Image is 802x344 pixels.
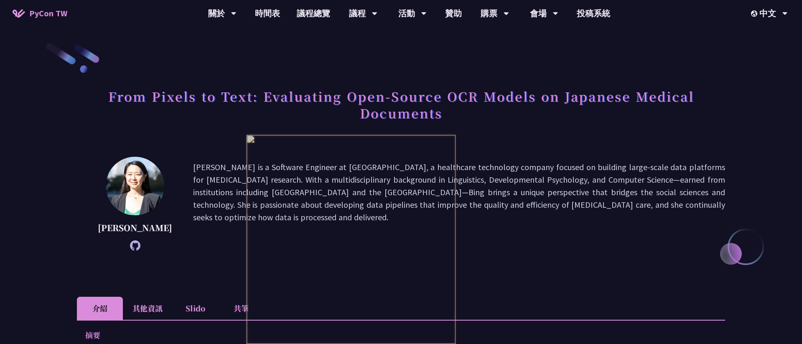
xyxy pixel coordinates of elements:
[13,9,25,18] img: Home icon of PyCon TW 2025
[172,297,218,320] li: Slido
[4,3,76,24] a: PyCon TW
[77,297,123,320] li: 介紹
[29,7,67,20] span: PyCon TW
[751,10,759,17] img: Locale Icon
[77,84,725,125] h1: From Pixels to Text: Evaluating Open-Source OCR Models on Japanese Medical Documents
[123,297,172,320] li: 其他資訊
[193,161,725,247] p: [PERSON_NAME] is a Software Engineer at [GEOGRAPHIC_DATA], a healthcare technology company focuse...
[218,297,264,320] li: 共筆
[85,329,700,341] p: 摘要
[106,157,164,215] img: Bing Wang
[98,222,172,234] p: [PERSON_NAME]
